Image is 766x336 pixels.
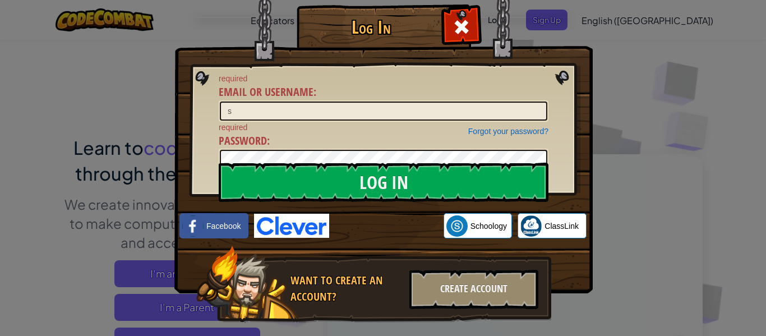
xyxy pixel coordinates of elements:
label: : [219,133,270,149]
div: Create Account [409,270,538,309]
span: Password [219,133,267,148]
img: classlink-logo-small.png [520,215,542,237]
span: Schoology [470,220,507,232]
img: clever-logo-blue.png [254,214,329,238]
span: required [219,73,548,84]
h1: Log In [299,17,442,37]
img: schoology.png [446,215,468,237]
label: : [219,84,316,100]
a: Forgot your password? [468,127,548,136]
iframe: Sign in with Google Button [329,214,444,238]
div: Want to create an account? [290,273,403,305]
span: Email or Username [219,84,313,99]
span: ClassLink [544,220,579,232]
span: required [219,122,548,133]
input: Log In [219,163,548,202]
span: Facebook [206,220,241,232]
img: facebook_small.png [182,215,204,237]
